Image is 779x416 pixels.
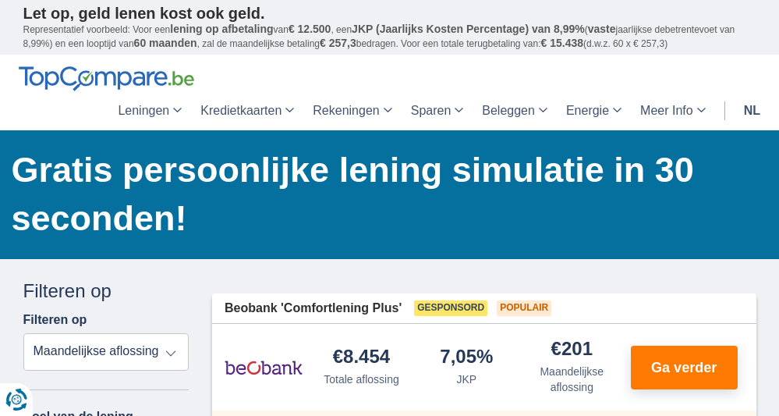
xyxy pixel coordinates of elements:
[225,300,402,318] span: Beobank 'Comfortlening Plus'
[134,37,197,49] span: 60 maanden
[457,372,477,387] div: JKP
[551,340,593,361] div: €201
[735,91,770,130] a: nl
[289,23,331,35] span: € 12.500
[557,91,631,130] a: Energie
[324,372,399,387] div: Totale aflossing
[170,23,273,35] span: lening op afbetaling
[588,23,616,35] span: vaste
[440,347,493,368] div: 7,05%
[12,146,756,243] h1: Gratis persoonlijke lening simulatie in 30 seconden!
[108,91,191,130] a: Leningen
[23,23,756,51] p: Representatief voorbeeld: Voor een van , een ( jaarlijkse debetrentevoet van 8,99%) en een loopti...
[320,37,356,49] span: € 257,3
[414,300,487,316] span: Gesponsord
[352,23,585,35] span: JKP (Jaarlijks Kosten Percentage) van 8,99%
[225,348,303,387] img: product.pl.alt Beobank
[497,300,551,316] span: Populair
[402,91,473,130] a: Sparen
[541,37,584,49] span: € 15.438
[191,91,303,130] a: Kredietkaarten
[651,361,717,375] span: Ga verder
[23,278,189,304] div: Filteren op
[631,346,738,389] button: Ga verder
[473,91,557,130] a: Beleggen
[23,313,87,327] label: Filteren op
[19,66,194,91] img: TopCompare
[631,91,715,130] a: Meer Info
[23,4,756,23] p: Let op, geld lenen kost ook geld.
[303,91,401,130] a: Rekeningen
[333,347,390,368] div: €8.454
[526,364,618,395] div: Maandelijkse aflossing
